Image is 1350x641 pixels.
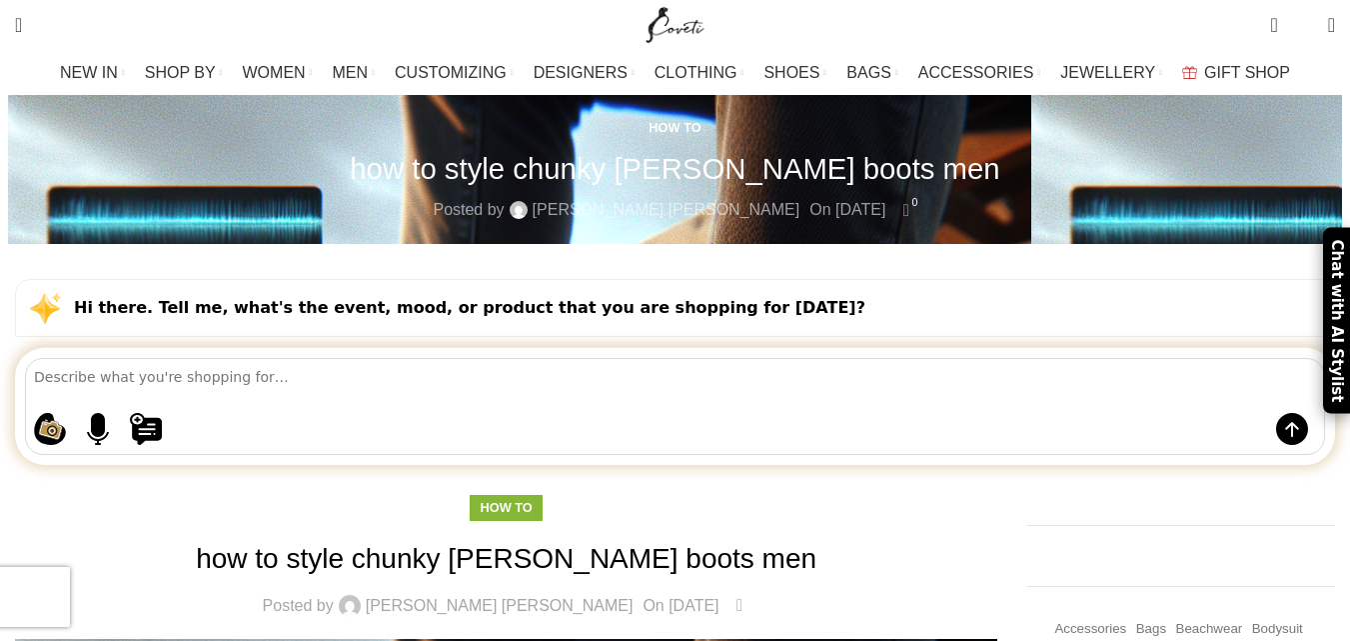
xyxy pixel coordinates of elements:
[395,63,507,82] span: CUSTOMIZING
[60,53,125,93] a: NEW IN
[1204,63,1290,82] span: GIFT SHOP
[846,63,890,82] span: BAGS
[895,197,916,223] a: 0
[1136,620,1166,639] a: Bags (1,744 items)
[333,53,375,93] a: MEN
[510,201,528,219] img: author-avatar
[534,53,635,93] a: DESIGNERS
[333,63,369,82] span: MEN
[918,63,1034,82] span: ACCESSORIES
[395,53,514,93] a: CUSTOMIZING
[339,595,361,617] img: author-avatar
[846,53,897,93] a: BAGS
[433,197,504,223] span: Posted by
[649,120,700,135] a: How to
[1060,53,1162,93] a: JEWELLERY
[1293,5,1313,45] div: My Wishlist
[1176,620,1243,639] a: Beachwear (451 items)
[1060,63,1155,82] span: JEWELLERY
[642,15,708,32] a: Site logo
[533,197,800,223] a: [PERSON_NAME] [PERSON_NAME]
[534,63,628,82] span: DESIGNERS
[809,201,885,218] time: On [DATE]
[145,63,216,82] span: SHOP BY
[366,598,634,614] a: [PERSON_NAME] [PERSON_NAME]
[263,598,334,614] span: Posted by
[729,593,750,619] a: 0
[918,53,1041,93] a: ACCESSORIES
[1260,5,1287,45] a: 0
[643,597,718,614] time: On [DATE]
[480,500,532,515] a: How to
[243,63,306,82] span: WOMEN
[740,591,755,606] span: 0
[60,63,118,82] span: NEW IN
[350,151,999,186] h1: how to style chunky [PERSON_NAME] boots men
[1054,620,1126,639] a: Accessories (745 items)
[763,63,819,82] span: SHOES
[145,53,223,93] a: SHOP BY
[1272,10,1287,25] span: 0
[15,539,997,578] h1: how to style chunky [PERSON_NAME] boots men
[655,63,737,82] span: CLOTHING
[1182,66,1197,79] img: GiftBag
[1297,20,1312,35] span: 0
[763,53,826,93] a: SHOES
[5,5,32,45] a: Search
[243,53,313,93] a: WOMEN
[5,53,1345,93] div: Main navigation
[907,195,922,210] span: 0
[1182,53,1290,93] a: GIFT SHOP
[655,53,744,93] a: CLOTHING
[1252,620,1303,639] a: Bodysuit (156 items)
